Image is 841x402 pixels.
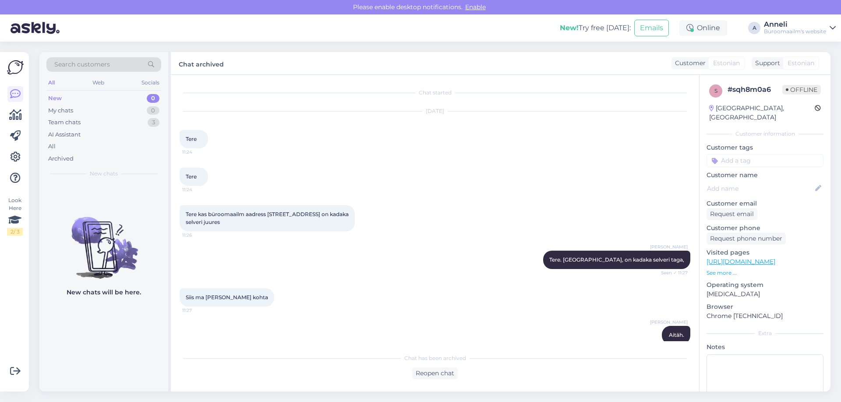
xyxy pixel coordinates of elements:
[707,258,775,266] a: [URL][DOMAIN_NAME]
[182,307,215,314] span: 11:27
[549,256,684,263] span: Tere. [GEOGRAPHIC_DATA], on kadaka selveri taga,
[412,367,458,379] div: Reopen chat
[186,211,350,225] span: Tere kas büroomaailm aadress [STREET_ADDRESS] on kadaka selveri juures
[707,154,823,167] input: Add a tag
[707,233,786,245] div: Request phone number
[182,149,215,155] span: 11:24
[147,106,159,115] div: 0
[707,269,823,277] p: See more ...
[48,118,81,127] div: Team chats
[179,57,224,69] label: Chat archived
[7,196,23,236] div: Look Here
[764,21,836,35] a: AnneliBüroomaailm's website
[463,3,488,11] span: Enable
[39,201,168,280] img: No chats
[182,232,215,238] span: 11:26
[752,59,780,68] div: Support
[148,118,159,127] div: 3
[709,104,815,122] div: [GEOGRAPHIC_DATA], [GEOGRAPHIC_DATA]
[48,94,62,103] div: New
[91,77,106,88] div: Web
[788,59,814,68] span: Estonian
[669,332,684,338] span: Aitäh.
[707,199,823,208] p: Customer email
[7,59,24,76] img: Askly Logo
[782,85,821,94] span: Offline
[707,184,813,193] input: Add name
[707,280,823,290] p: Operating system
[560,24,579,32] b: New!
[180,89,690,97] div: Chat started
[48,142,56,151] div: All
[140,77,161,88] div: Socials
[67,288,141,297] p: New chats will be here.
[748,22,760,34] div: A
[48,130,81,139] div: AI Assistant
[671,59,706,68] div: Customer
[764,28,826,35] div: Büroomaailm's website
[650,244,688,250] span: [PERSON_NAME]
[54,60,110,69] span: Search customers
[707,329,823,337] div: Extra
[180,107,690,115] div: [DATE]
[707,171,823,180] p: Customer name
[707,224,823,233] p: Customer phone
[764,21,826,28] div: Anneli
[679,20,727,36] div: Online
[714,87,717,94] span: s
[186,294,268,301] span: Siis ma [PERSON_NAME] kohta
[182,186,215,193] span: 11:24
[707,248,823,257] p: Visited pages
[48,106,73,115] div: My chats
[634,20,669,36] button: Emails
[707,290,823,299] p: [MEDICAL_DATA]
[707,343,823,352] p: Notes
[186,136,197,142] span: Tere
[707,143,823,152] p: Customer tags
[650,319,688,325] span: [PERSON_NAME]
[404,354,466,362] span: Chat has been archived
[707,208,757,220] div: Request email
[7,228,23,236] div: 2 / 3
[147,94,159,103] div: 0
[713,59,740,68] span: Estonian
[90,170,118,178] span: New chats
[560,23,631,33] div: Try free [DATE]:
[707,311,823,321] p: Chrome [TECHNICAL_ID]
[707,130,823,138] div: Customer information
[707,302,823,311] p: Browser
[48,154,74,163] div: Archived
[655,269,688,276] span: Seen ✓ 11:27
[728,84,782,95] div: # sqh8m0a6
[186,173,197,180] span: Tere
[46,77,57,88] div: All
